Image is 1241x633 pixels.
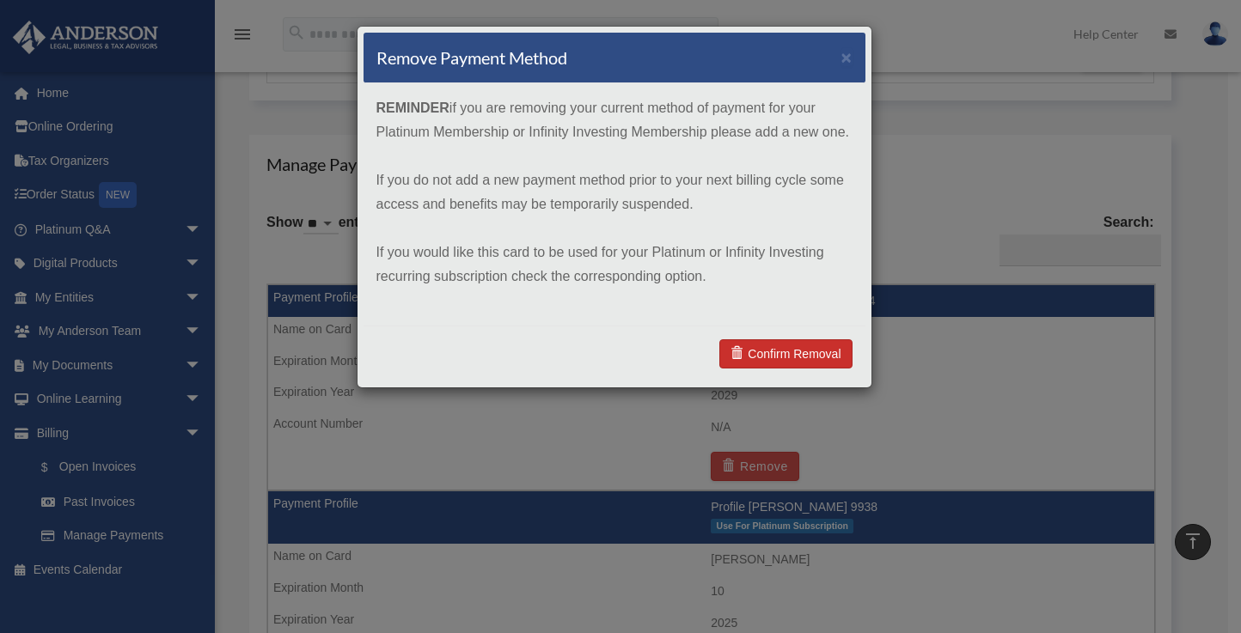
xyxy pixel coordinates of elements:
[376,168,853,216] p: If you do not add a new payment method prior to your next billing cycle some access and benefits ...
[841,48,853,66] button: ×
[376,100,449,115] strong: REMINDER
[719,339,852,368] a: Confirm Removal
[364,83,865,326] div: if you are removing your current method of payment for your Platinum Membership or Infinity Inves...
[376,240,853,289] p: If you would like this card to be used for your Platinum or Infinity Investing recurring subscrip...
[376,46,567,70] h4: Remove Payment Method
